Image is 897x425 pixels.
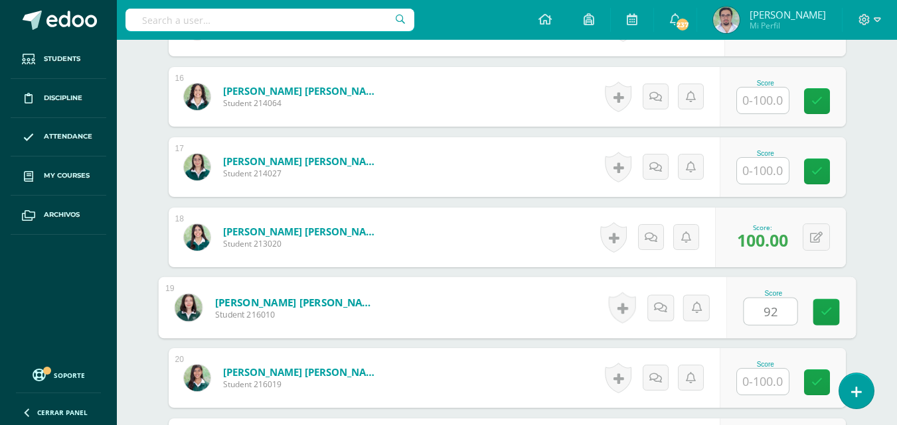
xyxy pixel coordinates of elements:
img: 847ca6706e7d457aec0d141a8dc23f8c.png [184,365,210,391]
img: a455c306de6069b1bdf364ebb330bb77.png [184,154,210,180]
input: 0-100.0 [737,158,789,184]
input: 0-100.0 [744,298,797,325]
img: 940732262a89b93a7d0a17d4067dc8e0.png [175,294,202,321]
a: [PERSON_NAME] [PERSON_NAME] [223,365,382,379]
span: Cerrar panel [37,408,88,417]
span: 100.00 [737,229,788,251]
input: Search a user… [125,9,414,31]
span: Students [44,54,80,64]
span: Discipline [44,93,82,103]
img: f06f2e3b1dffdd22395e1c7388ef173e.png [713,7,740,33]
span: Student 214064 [223,97,382,109]
span: Mi Perfil [750,20,826,31]
div: Score: [737,223,788,232]
img: 2097ebf683c410a63f2781693a60a0cb.png [184,224,210,251]
a: My courses [11,156,106,196]
a: [PERSON_NAME] [PERSON_NAME] [223,225,382,238]
a: Soporte [16,365,101,383]
img: 7b81575709b36c65bb96099f120a8463.png [184,84,210,110]
span: Student 213020 [223,238,382,249]
a: Archivos [11,196,106,235]
a: [PERSON_NAME] [PERSON_NAME] [214,295,378,309]
a: [PERSON_NAME] [PERSON_NAME] [223,154,382,168]
a: Attendance [11,118,106,157]
span: Archivos [44,210,80,220]
input: 0-100.0 [737,88,789,113]
div: Score [736,150,795,157]
div: Score [736,80,795,87]
span: [PERSON_NAME] [750,8,826,21]
a: Discipline [11,79,106,118]
div: Score [743,290,803,297]
span: Student 216019 [223,379,382,390]
div: Score [736,361,795,368]
a: [PERSON_NAME] [PERSON_NAME] [223,84,382,97]
a: Students [11,40,106,79]
input: 0-100.0 [737,369,789,395]
span: 237 [675,17,690,32]
span: Soporte [54,371,85,380]
span: Student 214027 [223,168,382,179]
span: My courses [44,170,90,181]
span: Attendance [44,131,92,142]
span: Student 216010 [214,309,378,321]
